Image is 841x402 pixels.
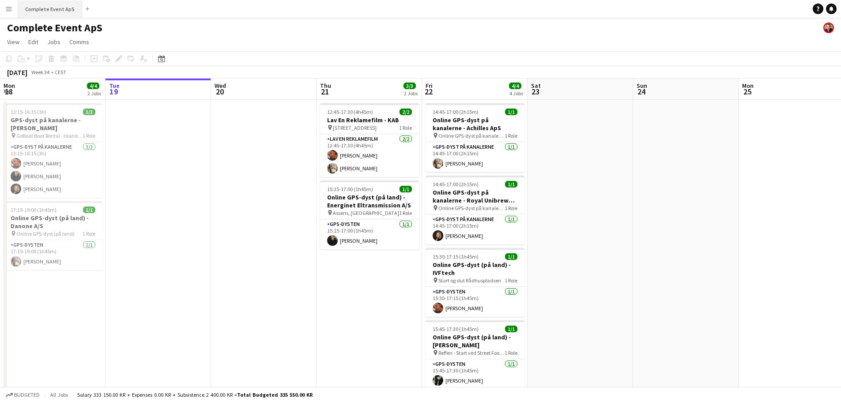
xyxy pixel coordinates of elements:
[4,116,102,132] h3: GPS-dyst på kanalerne - [PERSON_NAME]
[531,82,541,90] span: Sat
[438,132,505,139] span: Online GPS-dyst på kanalerne
[4,82,15,90] span: Mon
[505,326,517,332] span: 1/1
[424,86,433,97] span: 22
[404,83,416,89] span: 3/3
[505,181,517,188] span: 1/1
[320,193,419,209] h3: Online GPS-dyst (på land) - Energinet Eltransmission A/S
[320,103,419,177] app-job-card: 12:45-17:30 (4h45m)2/2Lav En Reklamefilm - KAB [STREET_ADDRESS]1 RoleLav En Reklamefilm2/212:45-1...
[87,90,101,97] div: 2 Jobs
[25,36,42,48] a: Edit
[213,86,226,97] span: 20
[215,82,226,90] span: Wed
[11,109,46,115] span: 13:15-16:15 (3h)
[426,248,524,317] app-job-card: 15:30-17:15 (1h45m)1/1Online GPS-dyst (på land) - IVFtech Start og slut Rådhuspladsen1 RoleGPS-dy...
[77,391,313,398] div: Salary 333 150.00 KR + Expenses 0.00 KR + Subsistence 2 400.00 KR =
[433,326,479,332] span: 15:45-17:30 (1h45m)
[426,287,524,317] app-card-role: GPS-dysten1/115:30-17:15 (1h45m)[PERSON_NAME]
[83,230,95,237] span: 1 Role
[4,214,102,230] h3: Online GPS-dyst (på land) - Danone A/S
[83,132,95,139] span: 1 Role
[505,109,517,115] span: 1/1
[11,207,57,213] span: 17:15-19:00 (1h45m)
[438,205,505,211] span: Online GPS-dyst på kanalerne
[49,391,70,398] span: All jobs
[509,83,521,89] span: 4/4
[2,86,15,97] span: 18
[505,132,517,139] span: 1 Role
[426,82,433,90] span: Fri
[635,86,647,97] span: 24
[320,219,419,249] app-card-role: GPS-dysten1/115:15-17:00 (1h45m)[PERSON_NAME]
[66,36,93,48] a: Comms
[426,103,524,172] app-job-card: 14:45-17:00 (2h15m)1/1Online GPS-dyst på kanalerne - Achilles ApS Online GPS-dyst på kanalerne1 R...
[4,36,23,48] a: View
[320,134,419,177] app-card-role: Lav En Reklamefilm2/212:45-17:30 (4h45m)[PERSON_NAME][PERSON_NAME]
[327,109,373,115] span: 12:45-17:30 (4h45m)
[426,188,524,204] h3: Online GPS-dyst på kanalerne - Royal Unibrew A/S
[320,180,419,249] div: 15:15-17:00 (1h45m)1/1Online GPS-dyst (på land) - Energinet Eltransmission A/S Assens, [GEOGRAPHI...
[426,359,524,389] app-card-role: GPS-dysten1/115:45-17:30 (1h45m)[PERSON_NAME]
[83,207,95,213] span: 1/1
[109,82,120,90] span: Tue
[319,86,331,97] span: 21
[433,253,479,260] span: 15:30-17:15 (1h45m)
[426,320,524,389] app-job-card: 15:45-17:30 (1h45m)1/1Online GPS-dyst (på land) - [PERSON_NAME] Reffen - Start ved Street Food om...
[438,277,501,284] span: Start og slut Rådhuspladsen
[741,86,754,97] span: 25
[530,86,541,97] span: 23
[87,83,99,89] span: 4/4
[509,90,523,97] div: 4 Jobs
[426,142,524,172] app-card-role: GPS-dyst på kanalerne1/114:45-17:00 (2h15m)[PERSON_NAME]
[433,109,479,115] span: 14:45-17:00 (2h15m)
[505,205,517,211] span: 1 Role
[399,124,412,131] span: 1 Role
[4,390,41,400] button: Budgeted
[505,253,517,260] span: 1/1
[399,210,412,216] span: 1 Role
[7,38,19,46] span: View
[320,116,419,124] h3: Lav En Reklamefilm - KAB
[400,109,412,115] span: 2/2
[320,82,331,90] span: Thu
[4,142,102,198] app-card-role: GPS-dyst på kanalerne3/313:15-16:15 (3h)[PERSON_NAME][PERSON_NAME][PERSON_NAME]
[4,103,102,198] app-job-card: 13:15-16:15 (3h)3/3GPS-dyst på kanalerne - [PERSON_NAME] GoBoat Boat Rental - Islands [GEOGRAPHIC...
[55,69,66,75] div: CEST
[4,201,102,270] app-job-card: 17:15-19:00 (1h45m)1/1Online GPS-dyst (på land) - Danone A/S Online GPS-dyst (på land)1 RoleGPS-d...
[69,38,89,46] span: Comms
[29,69,51,75] span: Week 34
[16,132,83,139] span: GoBoat Boat Rental - Islands [GEOGRAPHIC_DATA], [GEOGRAPHIC_DATA], [GEOGRAPHIC_DATA], [GEOGRAPHIC...
[426,261,524,277] h3: Online GPS-dyst (på land) - IVFtech
[4,240,102,270] app-card-role: GPS-dysten1/117:15-19:00 (1h45m)[PERSON_NAME]
[237,391,313,398] span: Total Budgeted 335 550.00 KR
[16,230,75,237] span: Online GPS-dyst (på land)
[438,349,505,356] span: Reffen - Start ved Street Food området
[400,186,412,192] span: 1/1
[44,36,64,48] a: Jobs
[637,82,647,90] span: Sun
[7,68,27,77] div: [DATE]
[14,392,40,398] span: Budgeted
[327,186,373,192] span: 15:15-17:00 (1h45m)
[7,21,102,34] h1: Complete Event ApS
[28,38,38,46] span: Edit
[404,90,418,97] div: 2 Jobs
[333,124,377,131] span: [STREET_ADDRESS]
[47,38,60,46] span: Jobs
[333,210,399,216] span: Assens, [GEOGRAPHIC_DATA]
[742,82,754,90] span: Mon
[426,176,524,244] app-job-card: 14:45-17:00 (2h15m)1/1Online GPS-dyst på kanalerne - Royal Unibrew A/S Online GPS-dyst på kanaler...
[505,349,517,356] span: 1 Role
[426,116,524,132] h3: Online GPS-dyst på kanalerne - Achilles ApS
[18,0,82,18] button: Complete Event ApS
[108,86,120,97] span: 19
[83,109,95,115] span: 3/3
[426,214,524,244] app-card-role: GPS-dyst på kanalerne1/114:45-17:00 (2h15m)[PERSON_NAME]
